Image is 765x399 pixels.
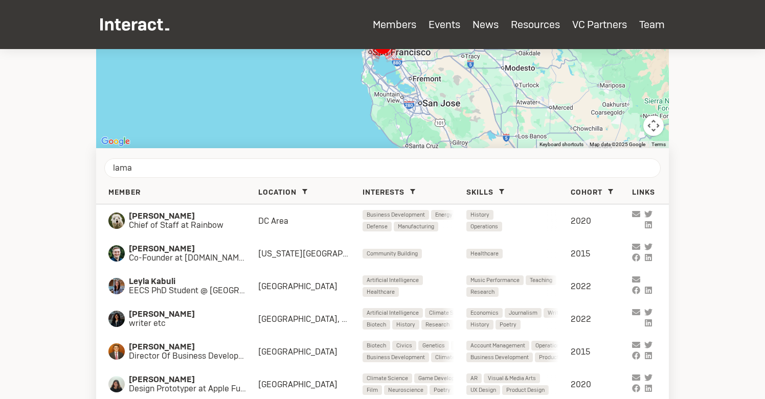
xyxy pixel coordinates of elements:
[129,212,238,221] span: [PERSON_NAME]
[258,281,363,292] div: [GEOGRAPHIC_DATA]
[258,346,363,357] div: [GEOGRAPHIC_DATA]
[129,244,258,253] span: [PERSON_NAME]
[435,210,453,220] span: Energy
[129,384,258,393] span: Design Prototyper at Apple Full-time
[571,346,632,357] div: 2015
[435,353,477,362] span: Climate Science
[367,249,418,259] span: Community Building
[509,308,537,318] span: Journalism
[571,314,632,324] div: 2022
[425,320,449,330] span: Research
[129,351,258,361] span: Director Of Business Development at [GEOGRAPHIC_DATA], Inc.
[470,287,494,297] span: Research
[632,187,655,197] span: Links
[367,385,378,395] span: Film
[367,373,408,383] span: Climate Science
[511,18,560,31] a: Resources
[643,115,664,136] button: Map camera controls
[472,18,499,31] a: News
[470,249,499,259] span: Healthcare
[535,341,563,350] span: Operations
[572,18,627,31] a: VC Partners
[422,341,445,350] span: Genetics
[367,210,425,220] span: Business Development
[129,221,238,230] span: Chief of Staff at Rainbow
[470,320,489,330] span: History
[104,158,661,178] input: Search by name, company, cohort, interests, and more...
[108,187,141,197] span: Member
[539,353,559,362] span: Product
[367,222,388,231] span: Defense
[651,142,666,147] a: Terms (opens in new tab)
[396,341,412,350] span: Civics
[470,341,525,350] span: Account Management
[571,216,632,226] div: 2020
[373,18,416,31] a: Members
[506,385,545,395] span: Product Design
[129,375,258,384] span: [PERSON_NAME]
[418,373,468,383] span: Game Development
[367,320,386,330] span: Biotech
[488,373,536,383] span: Visual & Media Arts
[539,141,583,148] button: Keyboard shortcuts
[99,135,132,148] img: Google
[530,275,552,285] span: Teaching
[367,308,419,318] span: Artificial Intelligence
[398,222,434,231] span: Manufacturing
[129,310,238,319] span: [PERSON_NAME]
[571,248,632,259] div: 2015
[429,308,470,318] span: Climate Science
[429,18,460,31] a: Events
[129,286,258,295] span: EECS PhD Student @ [GEOGRAPHIC_DATA]
[129,253,258,263] span: Co-Founder at [DOMAIN_NAME]
[367,275,419,285] span: Artificial Intelligence
[258,314,363,324] div: [GEOGRAPHIC_DATA], [GEOGRAPHIC_DATA]
[100,18,169,31] img: Interact Logo
[470,373,478,383] span: AR
[367,341,386,350] span: Biotech
[500,320,516,330] span: Poetry
[99,135,132,148] a: Open this area in Google Maps (opens a new window)
[470,308,499,318] span: Economics
[639,18,665,31] a: Team
[571,187,602,197] span: Cohort
[470,353,529,362] span: Business Development
[434,385,451,395] span: Poetry
[367,287,395,297] span: Healthcare
[470,210,489,220] span: History
[367,353,425,362] span: Business Development
[470,275,520,285] span: Music Performance
[363,187,404,197] span: Interests
[470,222,498,231] span: Operations
[258,216,363,226] div: DC Area
[388,385,423,395] span: Neuroscience
[571,379,632,390] div: 2020
[470,385,496,395] span: UX Design
[129,319,238,328] span: writer etc
[129,277,258,286] span: Leyla Kabuli
[258,187,297,197] span: Location
[590,142,645,147] span: Map data ©2025 Google
[396,320,415,330] span: History
[466,187,493,197] span: Skills
[258,248,363,259] div: [US_STATE][GEOGRAPHIC_DATA]
[129,342,258,351] span: [PERSON_NAME]
[258,379,363,390] div: [GEOGRAPHIC_DATA]
[571,281,632,292] div: 2022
